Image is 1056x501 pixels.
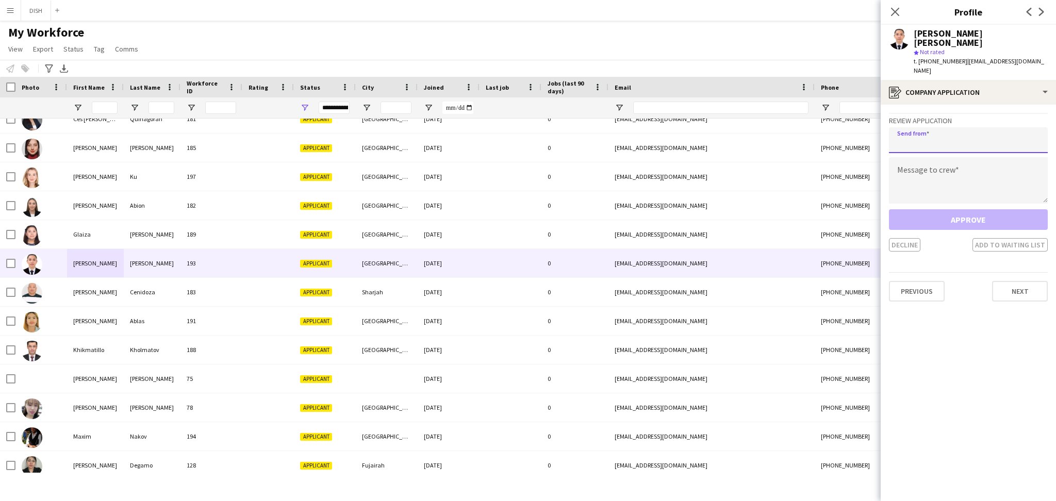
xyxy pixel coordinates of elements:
[815,249,947,277] div: [PHONE_NUMBER]
[22,139,42,159] img: Diana Castillo
[418,191,480,220] div: [DATE]
[124,191,180,220] div: Abion
[90,42,109,56] a: Tag
[356,451,418,479] div: Fujairah
[541,364,608,393] div: 0
[148,102,174,114] input: Last Name Filter Input
[541,451,608,479] div: 0
[608,249,815,277] div: [EMAIL_ADDRESS][DOMAIN_NAME]
[541,393,608,422] div: 0
[356,422,418,450] div: [GEOGRAPHIC_DATA]
[608,307,815,335] div: [EMAIL_ADDRESS][DOMAIN_NAME]
[418,393,480,422] div: [DATE]
[914,29,1048,47] div: [PERSON_NAME] [PERSON_NAME]
[300,404,332,412] span: Applicant
[300,318,332,325] span: Applicant
[442,102,473,114] input: Joined Filter Input
[22,312,42,332] img: Juliet Ablas
[418,133,480,162] div: [DATE]
[608,278,815,306] div: [EMAIL_ADDRESS][DOMAIN_NAME]
[300,202,332,210] span: Applicant
[608,336,815,364] div: [EMAIL_ADDRESS][DOMAIN_NAME]
[67,278,124,306] div: [PERSON_NAME]
[180,220,242,248] div: 189
[300,173,332,181] span: Applicant
[418,220,480,248] div: [DATE]
[356,336,418,364] div: [GEOGRAPHIC_DATA]
[73,83,105,91] span: First Name
[815,191,947,220] div: [PHONE_NUMBER]
[180,191,242,220] div: 182
[914,57,1044,74] span: | [EMAIL_ADDRESS][DOMAIN_NAME]
[486,83,509,91] span: Last job
[881,80,1056,105] div: Company application
[541,278,608,306] div: 0
[22,83,39,91] span: Photo
[124,278,180,306] div: Cenidoza
[362,103,371,112] button: Open Filter Menu
[180,451,242,479] div: 128
[815,336,947,364] div: [PHONE_NUMBER]
[22,456,42,477] img: Michelle Degamo
[94,44,105,54] span: Tag
[67,451,124,479] div: [PERSON_NAME]
[124,220,180,248] div: [PERSON_NAME]
[300,83,320,91] span: Status
[300,462,332,470] span: Applicant
[821,83,839,91] span: Phone
[22,110,42,130] img: Ces Angelica Quinagoran
[356,191,418,220] div: [GEOGRAPHIC_DATA]
[541,307,608,335] div: 0
[8,44,23,54] span: View
[300,375,332,383] span: Applicant
[67,191,124,220] div: [PERSON_NAME]
[541,162,608,191] div: 0
[815,422,947,450] div: [PHONE_NUMBER]
[22,427,42,448] img: Maxim Nakov
[815,220,947,248] div: [PHONE_NUMBER]
[180,105,242,133] div: 181
[608,220,815,248] div: [EMAIL_ADDRESS][DOMAIN_NAME]
[124,393,180,422] div: [PERSON_NAME]
[356,133,418,162] div: [GEOGRAPHIC_DATA]
[914,57,967,65] span: t. [PHONE_NUMBER]
[381,102,411,114] input: City Filter Input
[615,83,631,91] span: Email
[67,162,124,191] div: [PERSON_NAME]
[356,105,418,133] div: [GEOGRAPHIC_DATA]
[29,42,57,56] a: Export
[124,336,180,364] div: Kholmatov
[180,133,242,162] div: 185
[839,102,940,114] input: Phone Filter Input
[541,105,608,133] div: 0
[418,422,480,450] div: [DATE]
[300,103,309,112] button: Open Filter Menu
[111,42,142,56] a: Comms
[205,102,236,114] input: Workforce ID Filter Input
[821,103,830,112] button: Open Filter Menu
[418,105,480,133] div: [DATE]
[815,451,947,479] div: [PHONE_NUMBER]
[815,162,947,191] div: [PHONE_NUMBER]
[67,105,124,133] div: Ces [PERSON_NAME]
[881,5,1056,19] h3: Profile
[300,231,332,239] span: Applicant
[633,102,808,114] input: Email Filter Input
[63,44,84,54] span: Status
[22,398,42,419] img: Maria debura Fernandez
[180,249,242,277] div: 193
[418,278,480,306] div: [DATE]
[356,278,418,306] div: Sharjah
[418,249,480,277] div: [DATE]
[58,62,70,75] app-action-btn: Export XLSX
[67,393,124,422] div: [PERSON_NAME]
[992,281,1048,302] button: Next
[67,220,124,248] div: Glaiza
[22,283,42,304] img: Joselito Cenidoza
[418,336,480,364] div: [DATE]
[541,249,608,277] div: 0
[124,105,180,133] div: Quinagoran
[418,307,480,335] div: [DATE]
[608,133,815,162] div: [EMAIL_ADDRESS][DOMAIN_NAME]
[180,364,242,393] div: 75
